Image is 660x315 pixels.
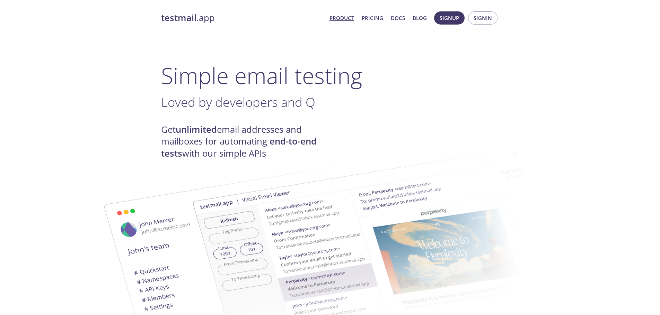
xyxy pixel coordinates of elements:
strong: end-to-end tests [161,135,317,159]
a: Docs [391,13,405,22]
a: Pricing [362,13,383,22]
strong: testmail [161,12,196,24]
span: Loved by developers and Q [161,93,315,111]
a: testmail.app [161,12,324,24]
h4: Get email addresses and mailboxes for automating with our simple APIs [161,124,330,159]
a: Blog [413,13,427,22]
button: Signin [468,11,498,25]
strong: unlimited [176,123,217,136]
button: Signup [434,11,465,25]
a: Product [329,13,354,22]
span: Signup [440,13,459,22]
span: Signin [474,13,492,22]
h1: Simple email testing [161,62,499,89]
